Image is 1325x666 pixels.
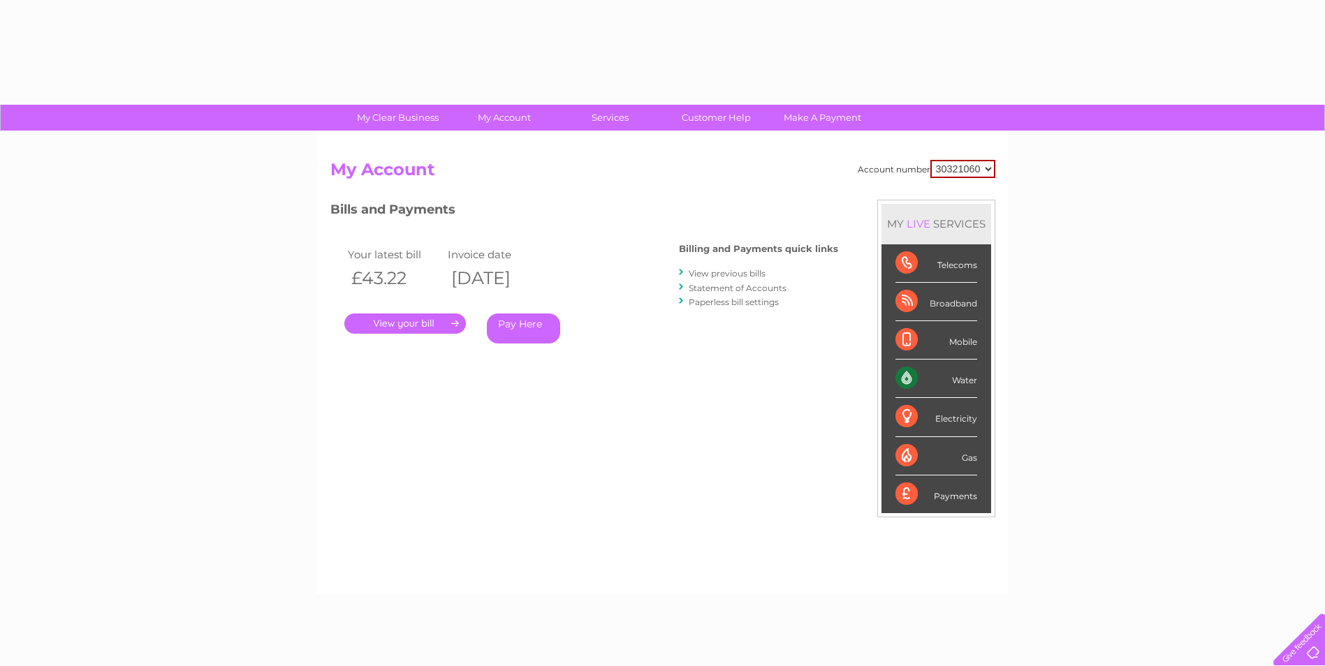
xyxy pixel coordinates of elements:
a: Pay Here [487,313,560,343]
h3: Bills and Payments [330,200,838,224]
div: Payments [895,475,977,513]
th: £43.22 [344,264,445,293]
td: Your latest bill [344,245,445,264]
div: Account number [858,160,995,178]
div: Mobile [895,321,977,360]
div: MY SERVICES [881,204,991,244]
div: Gas [895,437,977,475]
a: Make A Payment [765,105,880,131]
div: LIVE [904,217,933,230]
a: Services [552,105,668,131]
a: My Account [446,105,562,131]
a: View previous bills [689,268,766,279]
a: . [344,313,466,334]
h4: Billing and Payments quick links [679,244,838,254]
a: Customer Help [659,105,774,131]
a: Paperless bill settings [689,297,779,307]
div: Water [895,360,977,398]
th: [DATE] [444,264,545,293]
a: Statement of Accounts [689,283,786,293]
div: Telecoms [895,244,977,283]
a: My Clear Business [340,105,455,131]
td: Invoice date [444,245,545,264]
h2: My Account [330,160,995,186]
div: Electricity [895,398,977,436]
div: Broadband [895,283,977,321]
